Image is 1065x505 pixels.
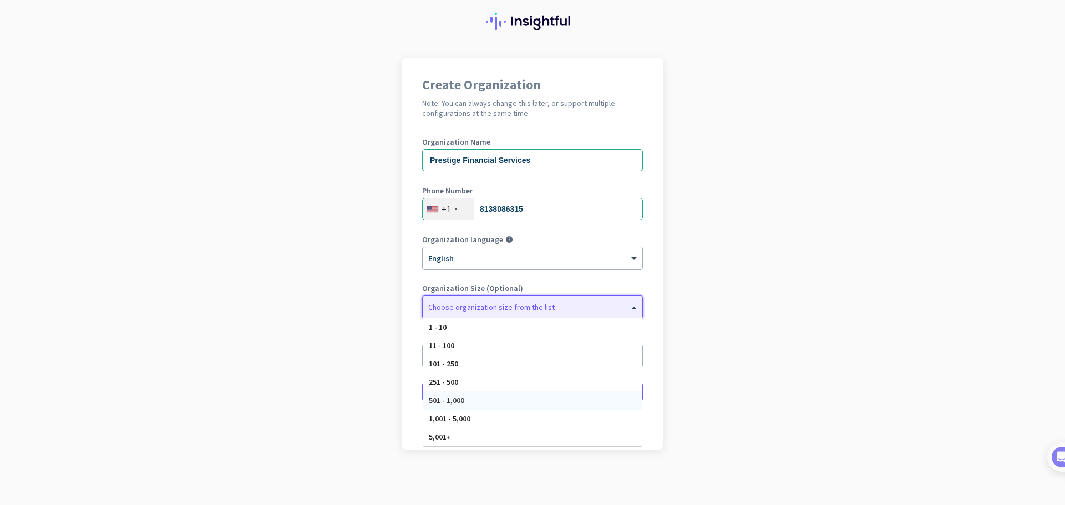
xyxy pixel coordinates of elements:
[422,382,643,402] button: Create Organization
[422,98,643,118] h2: Note: You can always change this later, or support multiple configurations at the same time
[429,359,458,369] span: 101 - 250
[429,322,447,332] span: 1 - 10
[422,78,643,91] h1: Create Organization
[422,422,643,430] div: Go back
[422,198,643,220] input: 201-555-0123
[422,149,643,171] input: What is the name of your organization?
[422,333,643,341] label: Organization Time Zone
[429,377,458,387] span: 251 - 500
[442,203,451,215] div: +1
[422,187,643,195] label: Phone Number
[429,432,451,442] span: 5,001+
[505,236,513,243] i: help
[422,236,503,243] label: Organization language
[429,340,454,350] span: 11 - 100
[429,395,464,405] span: 501 - 1,000
[423,318,642,446] div: Options List
[422,284,643,292] label: Organization Size (Optional)
[486,13,579,30] img: Insightful
[422,138,643,146] label: Organization Name
[429,414,470,424] span: 1,001 - 5,000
